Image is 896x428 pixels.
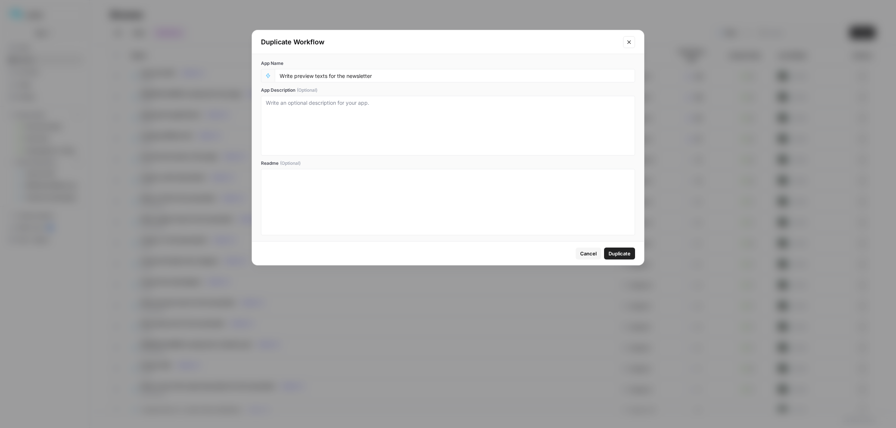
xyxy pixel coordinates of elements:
[580,250,597,257] span: Cancel
[623,36,635,48] button: Close modal
[297,87,317,94] span: (Optional)
[261,87,635,94] label: App Description
[609,250,631,257] span: Duplicate
[261,160,635,167] label: Readme
[280,160,301,167] span: (Optional)
[280,72,630,79] input: Untitled
[261,37,619,47] div: Duplicate Workflow
[261,60,635,67] label: App Name
[604,248,635,259] button: Duplicate
[576,248,601,259] button: Cancel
